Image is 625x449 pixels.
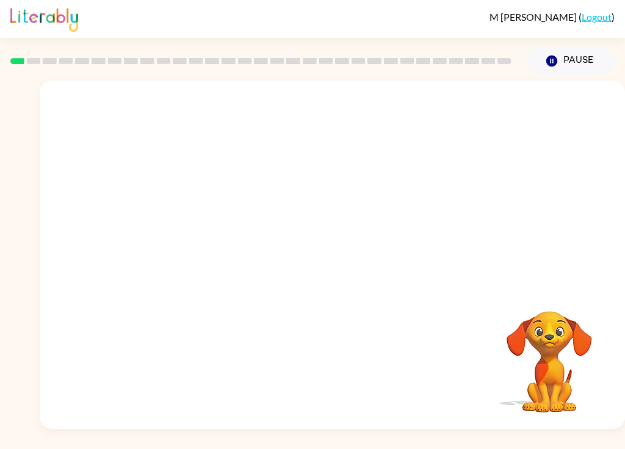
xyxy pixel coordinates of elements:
a: Logout [582,11,612,23]
video: Your browser must support playing .mp4 files to use Literably. Please try using another browser. [488,292,610,414]
img: Literably [10,5,78,32]
div: ( ) [490,11,615,23]
button: Pause [526,47,615,75]
span: M [PERSON_NAME] [490,11,579,23]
